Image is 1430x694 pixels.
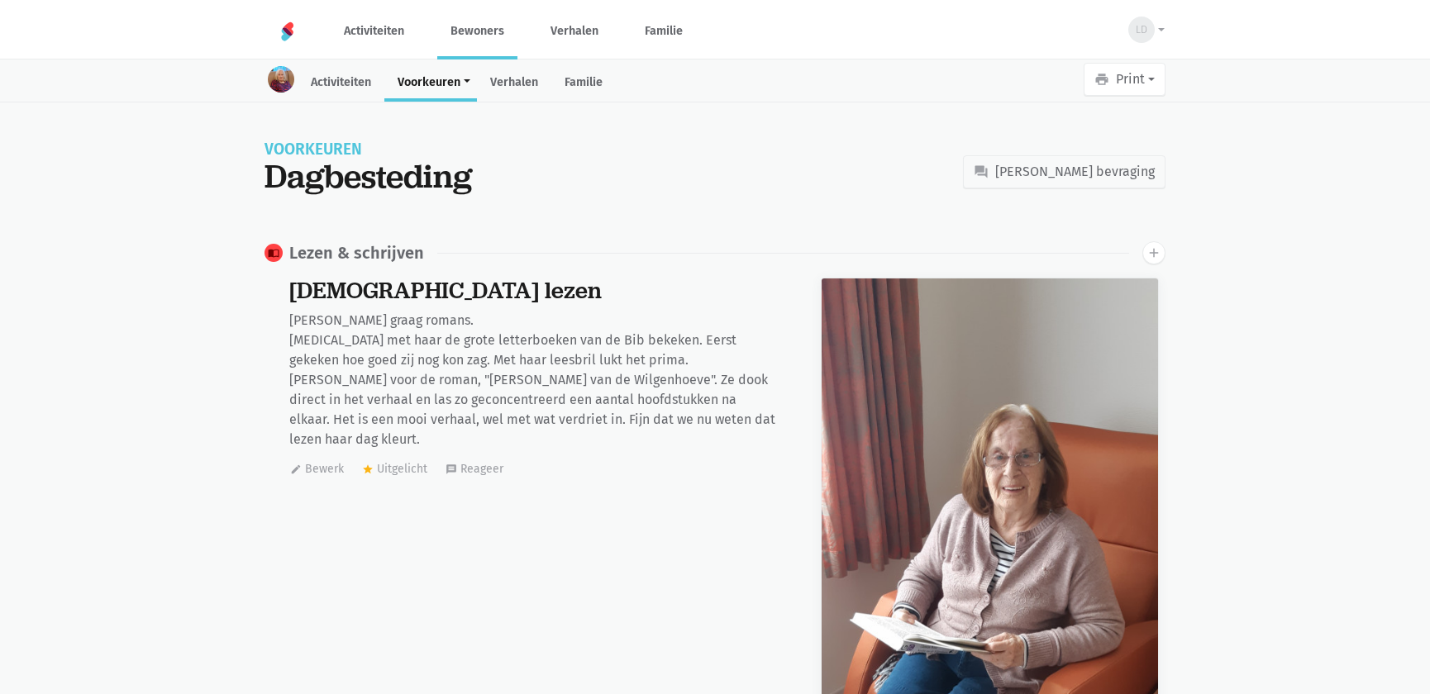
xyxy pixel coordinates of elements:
i: star [362,463,374,475]
i: message [446,463,457,475]
img: resident-image [268,66,294,93]
i: add [1146,245,1161,260]
div: Dagbesteding [265,157,694,195]
a: Activiteiten [331,3,417,59]
a: Voorkeuren [384,66,477,102]
button: Bewerk [289,456,345,482]
div: [DEMOGRAPHIC_DATA] lezen [289,278,779,304]
a: Bewoners [437,3,517,59]
a: Verhalen [477,66,551,102]
a: Verhalen [537,3,612,59]
div: Lezen & schrijven [289,244,424,263]
i: edit [290,463,302,475]
button: Reageer [445,456,504,482]
button: Print [1084,63,1165,96]
a: Familie [632,3,696,59]
a: [PERSON_NAME] bevraging [963,155,1165,188]
i: question_answer [974,164,989,179]
a: Activiteiten [298,66,384,102]
a: Familie [551,66,616,102]
i: import_contacts [268,247,279,259]
span: LD [1136,21,1147,38]
i: print [1094,72,1109,87]
img: Home [278,21,298,41]
div: Voorkeuren [265,142,694,157]
div: [PERSON_NAME] graag romans. [MEDICAL_DATA] met haar de grote letterboeken van de Bib bekeken. Eer... [289,311,779,449]
button: Uitgelicht [361,456,428,482]
button: LD [1118,11,1165,49]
